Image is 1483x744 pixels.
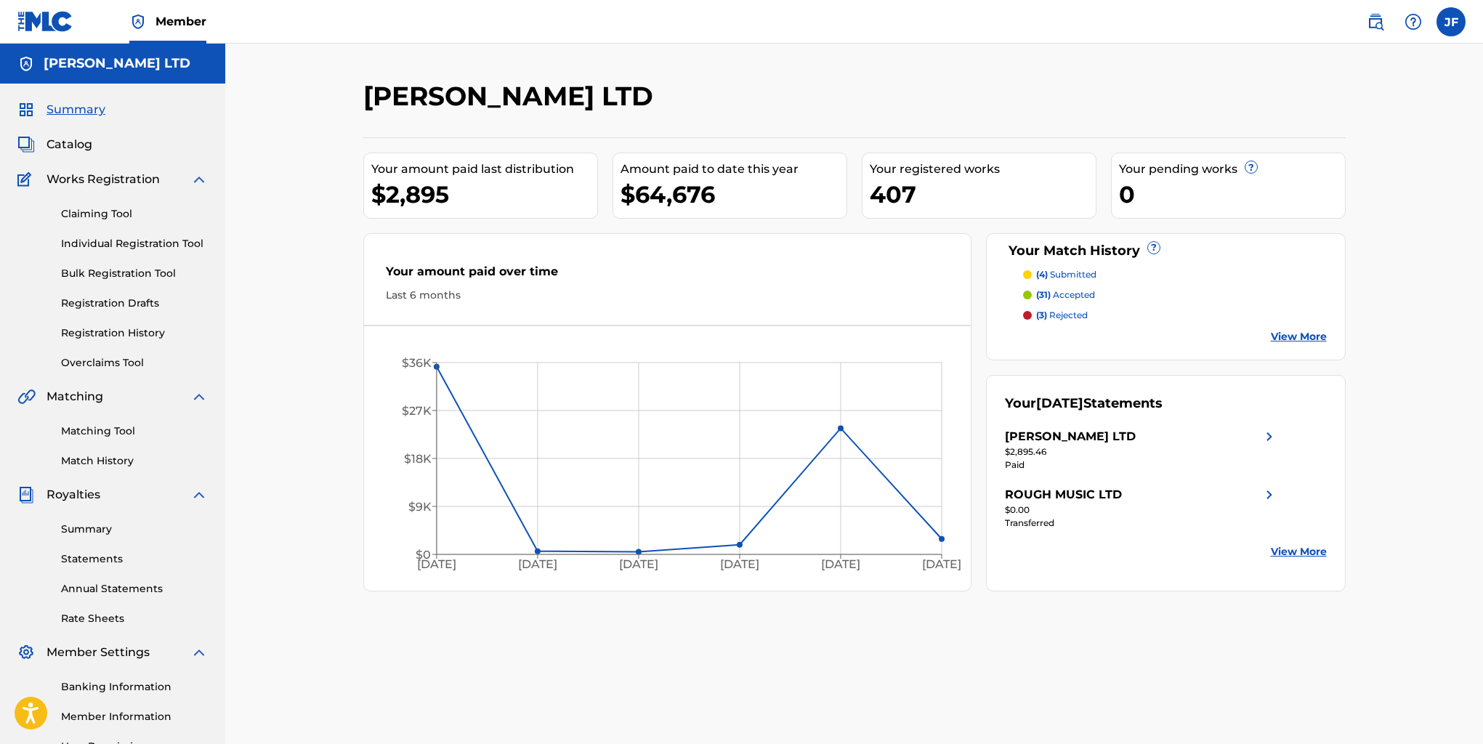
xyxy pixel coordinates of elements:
[17,11,73,32] img: MLC Logo
[1036,395,1083,411] span: [DATE]
[47,101,105,118] span: Summary
[1005,394,1163,413] div: Your Statements
[401,404,431,418] tspan: $27K
[155,13,206,30] span: Member
[61,611,208,626] a: Rate Sheets
[17,486,35,504] img: Royalties
[416,558,456,572] tspan: [DATE]
[720,558,759,572] tspan: [DATE]
[386,263,950,288] div: Your amount paid over time
[1119,178,1345,211] div: 0
[619,558,658,572] tspan: [DATE]
[408,500,431,514] tspan: $9K
[1361,7,1390,36] a: Public Search
[1036,289,1051,300] span: (31)
[61,581,208,597] a: Annual Statements
[1261,428,1278,445] img: right chevron icon
[1367,13,1384,31] img: search
[190,171,208,188] img: expand
[1399,7,1428,36] div: Help
[61,206,208,222] a: Claiming Tool
[61,325,208,341] a: Registration History
[47,171,160,188] span: Works Registration
[47,644,150,661] span: Member Settings
[1261,486,1278,504] img: right chevron icon
[61,522,208,537] a: Summary
[1023,309,1327,322] a: (3) rejected
[47,388,103,405] span: Matching
[1442,496,1483,620] iframe: Resource Center
[1271,544,1327,559] a: View More
[1005,445,1278,458] div: $2,895.46
[621,178,846,211] div: $64,676
[61,679,208,695] a: Banking Information
[1036,268,1096,281] p: submitted
[821,558,860,572] tspan: [DATE]
[415,548,430,562] tspan: $0
[1005,458,1278,472] div: Paid
[44,55,190,72] h5: DE WOLFE LTD
[190,486,208,504] img: expand
[17,136,92,153] a: CatalogCatalog
[401,356,431,370] tspan: $36K
[870,161,1096,178] div: Your registered works
[1023,268,1327,281] a: (4) submitted
[1023,288,1327,302] a: (31) accepted
[1036,310,1047,320] span: (3)
[61,551,208,567] a: Statements
[47,136,92,153] span: Catalog
[1036,309,1088,322] p: rejected
[17,101,35,118] img: Summary
[1005,428,1136,445] div: [PERSON_NAME] LTD
[61,236,208,251] a: Individual Registration Tool
[190,644,208,661] img: expand
[1405,13,1422,31] img: help
[386,288,950,303] div: Last 6 months
[1436,7,1466,36] div: User Menu
[1005,241,1327,261] div: Your Match History
[1005,428,1278,472] a: [PERSON_NAME] LTDright chevron icon$2,895.46Paid
[363,80,660,113] h2: [PERSON_NAME] LTD
[17,55,35,73] img: Accounts
[1245,161,1257,173] span: ?
[61,355,208,371] a: Overclaims Tool
[403,452,431,466] tspan: $18K
[518,558,557,572] tspan: [DATE]
[17,136,35,153] img: Catalog
[17,171,36,188] img: Works Registration
[1005,504,1278,517] div: $0.00
[61,266,208,281] a: Bulk Registration Tool
[17,388,36,405] img: Matching
[61,424,208,439] a: Matching Tool
[17,644,35,661] img: Member Settings
[1005,486,1122,504] div: ROUGH MUSIC LTD
[1119,161,1345,178] div: Your pending works
[870,178,1096,211] div: 407
[621,161,846,178] div: Amount paid to date this year
[1036,269,1048,280] span: (4)
[1148,242,1160,254] span: ?
[190,388,208,405] img: expand
[922,558,961,572] tspan: [DATE]
[371,161,597,178] div: Your amount paid last distribution
[129,13,147,31] img: Top Rightsholder
[1036,288,1095,302] p: accepted
[17,101,105,118] a: SummarySummary
[371,178,597,211] div: $2,895
[1005,486,1278,530] a: ROUGH MUSIC LTDright chevron icon$0.00Transferred
[47,486,100,504] span: Royalties
[61,453,208,469] a: Match History
[61,709,208,724] a: Member Information
[1005,517,1278,530] div: Transferred
[1271,329,1327,344] a: View More
[61,296,208,311] a: Registration Drafts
